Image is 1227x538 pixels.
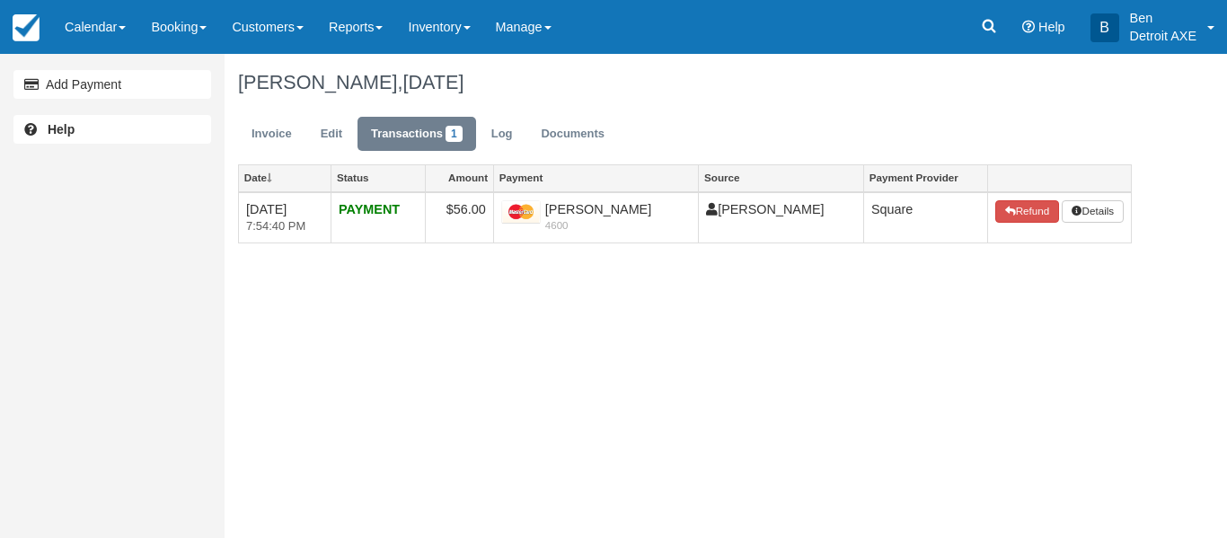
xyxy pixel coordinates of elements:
[864,165,987,190] a: Payment Provider
[426,192,494,243] td: $56.00
[1130,27,1196,45] p: Detroit AXE
[478,117,526,152] a: Log
[1090,13,1119,42] div: B
[426,165,493,190] a: Amount
[446,126,463,142] span: 1
[1130,9,1196,27] p: Ben
[995,200,1058,224] button: Refund
[699,192,864,243] td: [PERSON_NAME]
[331,165,425,190] a: Status
[402,71,463,93] span: [DATE]
[1062,200,1123,224] button: Details
[238,117,305,152] a: Invoice
[501,200,541,225] img: mastercard.png
[527,117,618,152] a: Documents
[501,218,691,233] em: 4600
[239,192,331,243] td: [DATE]
[863,192,987,243] td: Square
[238,72,1132,93] h1: [PERSON_NAME],
[699,165,863,190] a: Source
[494,165,698,190] a: Payment
[239,165,331,190] a: Date
[339,202,400,216] strong: PAYMENT
[13,115,211,144] a: Help
[13,14,40,41] img: checkfront-main-nav-mini-logo.png
[493,192,698,243] td: [PERSON_NAME]
[48,122,75,137] b: Help
[246,218,323,235] em: 7:54:40 PM
[13,70,211,99] a: Add Payment
[307,117,356,152] a: Edit
[1038,20,1065,34] span: Help
[358,117,476,152] a: Transactions1
[1022,21,1035,33] i: Help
